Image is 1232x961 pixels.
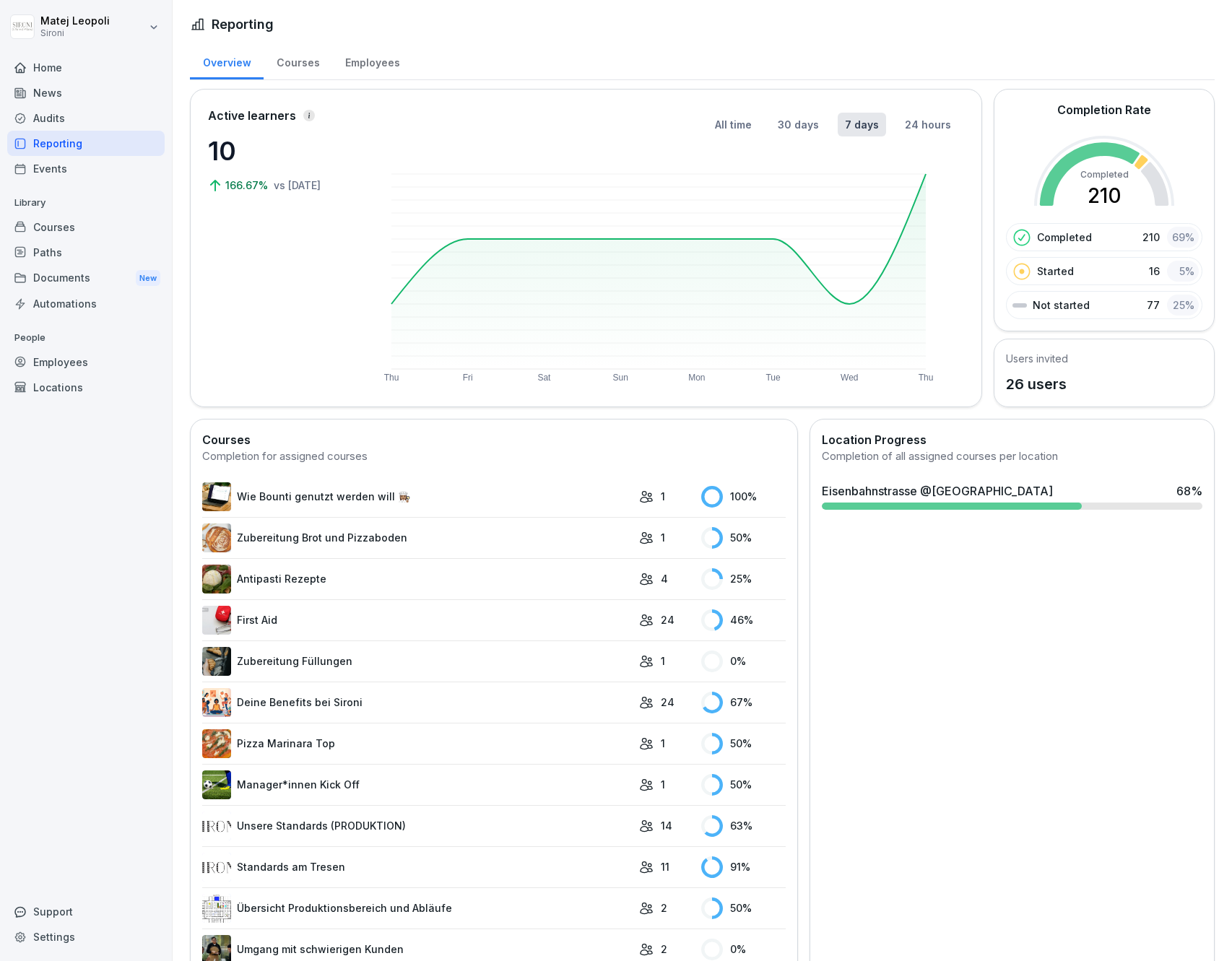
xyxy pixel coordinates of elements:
a: Automations [7,291,165,316]
img: p05qwohz0o52ysbx64gsjie8.png [202,647,231,676]
h2: Completion Rate [1057,101,1151,118]
a: Home [7,55,165,80]
text: Fri [463,373,473,383]
div: 0 % [701,651,786,672]
a: Zubereitung Füllungen [202,647,632,676]
p: 1 [661,489,665,504]
img: qv31ye6da0ab8wtu5n9xmwyd.png [202,688,231,717]
text: Thu [384,373,399,383]
a: Unsere Standards (PRODUKTION) [202,812,632,840]
p: 1 [661,736,665,751]
img: jnx4cumldtmuu36vvhh5e6s9.png [202,729,231,758]
img: bqcw87wt3eaim098drrkbvff.png [202,482,231,511]
p: 1 [661,530,665,545]
div: 46 % [701,609,786,631]
a: First Aid [202,606,632,635]
div: 91 % [701,856,786,878]
p: 10 [208,131,352,170]
p: 24 [661,695,674,710]
a: News [7,80,165,105]
a: Zubereitung Brot und Pizzaboden [202,523,632,552]
div: 25 % [701,568,786,590]
button: 30 days [771,113,826,136]
div: 50 % [701,527,786,549]
p: 14 [661,818,672,833]
text: Sat [537,373,551,383]
p: Matej Leopoli [40,15,110,27]
h5: Users invited [1006,351,1068,366]
text: Sun [612,373,628,383]
p: 4 [661,571,668,586]
p: Library [7,191,165,214]
p: Sironi [40,28,110,38]
div: 25 % [1167,295,1199,316]
a: Employees [7,349,165,375]
a: Deine Benefits bei Sironi [202,688,632,717]
a: Audits [7,105,165,131]
button: All time [708,113,759,136]
a: Antipasti Rezepte [202,565,632,593]
img: yywuv9ckt9ax3nq56adns8w7.png [202,894,231,923]
p: 2 [661,900,667,916]
h2: Location Progress [822,431,1202,448]
a: Courses [264,43,332,79]
div: 100 % [701,486,786,508]
text: Thu [919,373,934,383]
p: 1 [661,777,665,792]
h1: Reporting [212,14,274,34]
p: People [7,326,165,349]
div: 50 % [701,733,786,755]
p: 77 [1147,297,1160,313]
a: Employees [332,43,412,79]
div: 50 % [701,897,786,919]
p: 16 [1149,264,1160,279]
div: Support [7,899,165,924]
a: Locations [7,375,165,400]
p: 24 [661,612,674,627]
div: Eisenbahnstrasse @[GEOGRAPHIC_DATA] [822,482,1053,500]
div: 0 % [701,939,786,960]
img: lqv555mlp0nk8rvfp4y70ul5.png [202,853,231,882]
button: 24 hours [898,113,958,136]
a: Overview [190,43,264,79]
a: Courses [7,214,165,240]
p: Completed [1037,230,1092,245]
img: w9nobtcttnghg4wslidxrrlr.png [202,523,231,552]
text: Tue [765,373,781,383]
div: 50 % [701,774,786,796]
p: Started [1037,264,1074,279]
a: Übersicht Produktionsbereich und Abläufe [202,894,632,923]
img: i4ui5288c8k9896awxn1tre9.png [202,770,231,799]
div: 68 % [1176,482,1202,500]
text: Mon [688,373,705,383]
a: Reporting [7,131,165,156]
a: Paths [7,240,165,265]
p: Active learners [208,107,296,124]
a: Wie Bounti genutzt werden will 👩🏽‍🍳 [202,482,632,511]
a: Settings [7,924,165,949]
div: Completion for assigned courses [202,448,786,465]
a: Manager*innen Kick Off [202,770,632,799]
p: 1 [661,653,665,669]
p: 26 users [1006,373,1068,395]
p: vs [DATE] [274,178,321,193]
img: lqv555mlp0nk8rvfp4y70ul5.png [202,812,231,840]
a: Events [7,156,165,181]
div: 63 % [701,815,786,837]
div: 67 % [701,692,786,713]
div: New [136,270,160,287]
p: 2 [661,942,667,957]
text: Wed [841,373,858,383]
a: DocumentsNew [7,265,165,292]
div: Documents [7,265,165,292]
